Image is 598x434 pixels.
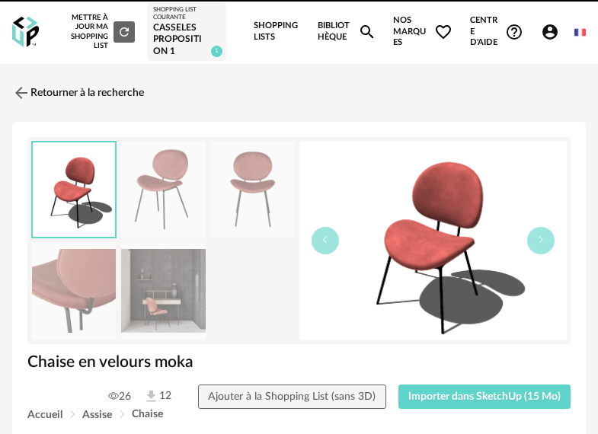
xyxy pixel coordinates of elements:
[153,6,221,58] a: Shopping List courante CASSELES PROPOSITION 1 1
[541,23,559,41] span: Account Circle icon
[56,13,135,51] div: Mettre à jour ma Shopping List
[12,76,144,110] a: Retourner à la recherche
[153,6,221,22] div: Shopping List courante
[132,409,163,420] span: Chaise
[27,352,571,372] h1: Chaise en velours moka
[299,141,568,340] img: thumbnail.png
[208,391,376,402] span: Ajouter à la Shopping List (sans 3D)
[143,388,159,404] img: Téléchargements
[27,410,62,420] span: Accueil
[82,410,112,420] span: Assise
[210,142,294,238] img: chaise-en-velours-moka-1000-4-26-242951_2.jpg
[211,46,222,57] span: 1
[358,23,376,41] span: Magnify icon
[398,385,571,409] button: Importer dans SketchUp (15 Mo)
[541,23,566,41] span: Account Circle icon
[121,243,205,340] img: chaise-en-velours-moka-1000-4-26-242951_6.jpg
[153,22,221,58] div: CASSELES PROPOSITION 1
[434,23,452,41] span: Heart Outline icon
[574,27,586,38] img: fr
[470,15,524,49] span: Centre d'aideHelp Circle Outline icon
[12,84,30,102] img: svg+xml;base64,PHN2ZyB3aWR0aD0iMjQiIGhlaWdodD0iMjQiIHZpZXdCb3g9IjAgMCAyNCAyNCIgZmlsbD0ibm9uZSIgeG...
[505,23,523,41] span: Help Circle Outline icon
[33,142,115,238] img: thumbnail.png
[117,27,131,35] span: Refresh icon
[27,409,571,420] div: Breadcrumb
[108,390,131,404] span: 26
[32,243,116,340] img: chaise-en-velours-moka-1000-4-26-242951_3.jpg
[408,391,561,402] span: Importer dans SketchUp (15 Mo)
[198,385,386,409] button: Ajouter à la Shopping List (sans 3D)
[121,142,205,238] img: chaise-en-velours-moka-1000-4-26-242951_1.jpg
[12,17,39,48] img: OXP
[143,388,171,404] span: 12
